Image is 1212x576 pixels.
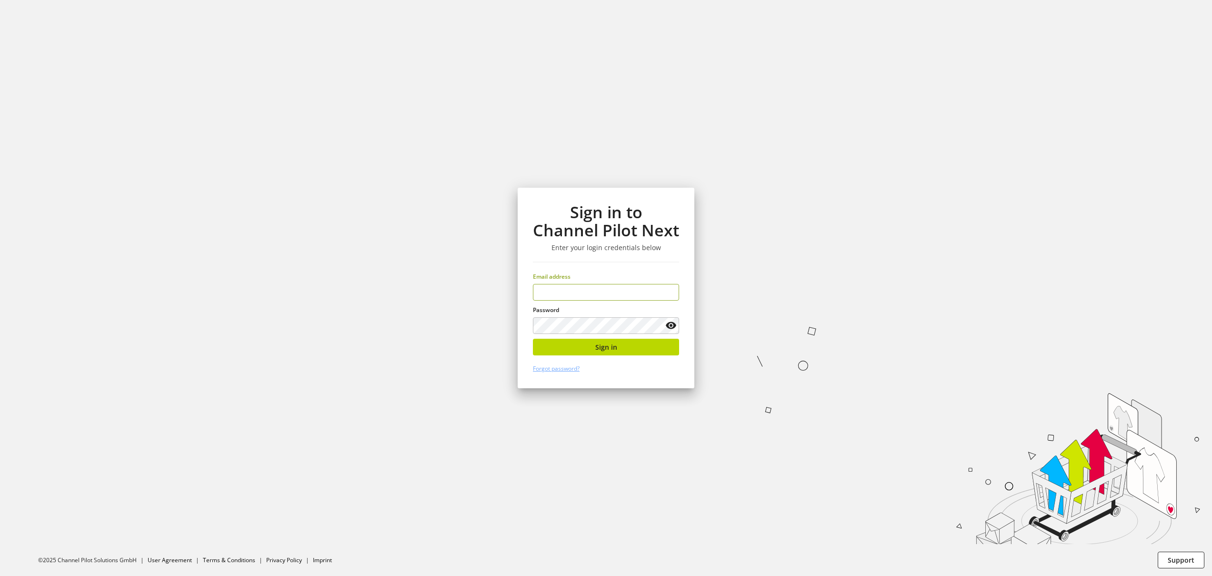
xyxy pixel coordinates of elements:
[533,364,580,373] a: Forgot password?
[533,243,679,252] h3: Enter your login credentials below
[533,339,679,355] button: Sign in
[148,556,192,564] a: User Agreement
[533,203,679,240] h1: Sign in to Channel Pilot Next
[266,556,302,564] a: Privacy Policy
[595,342,617,352] span: Sign in
[38,556,148,565] li: ©2025 Channel Pilot Solutions GmbH
[313,556,332,564] a: Imprint
[1168,555,1194,565] span: Support
[1158,552,1204,568] button: Support
[203,556,255,564] a: Terms & Conditions
[533,306,559,314] span: Password
[533,273,571,281] span: Email address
